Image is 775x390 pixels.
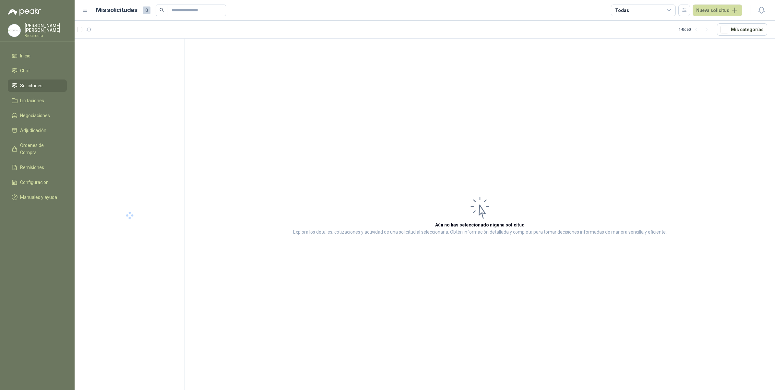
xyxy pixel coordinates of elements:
p: [PERSON_NAME] [PERSON_NAME] [25,23,67,32]
div: 1 - 0 de 0 [679,24,712,35]
span: Manuales y ayuda [20,194,57,201]
span: search [160,8,164,12]
a: Adjudicación [8,124,67,137]
p: Biocirculo [25,34,67,38]
span: Chat [20,67,30,74]
span: Adjudicación [20,127,46,134]
p: Explora los detalles, cotizaciones y actividad de una solicitud al seleccionarla. Obtén informaci... [293,228,667,236]
span: Licitaciones [20,97,44,104]
span: Solicitudes [20,82,42,89]
h1: Mis solicitudes [96,6,137,15]
img: Logo peakr [8,8,41,16]
button: Mís categorías [717,23,767,36]
span: Remisiones [20,164,44,171]
a: Inicio [8,50,67,62]
span: 0 [143,6,150,14]
a: Solicitudes [8,79,67,92]
a: Remisiones [8,161,67,174]
span: Inicio [20,52,30,59]
div: Todas [615,7,629,14]
a: Manuales y ayuda [8,191,67,203]
span: Configuración [20,179,49,186]
a: Negociaciones [8,109,67,122]
h3: Aún no has seleccionado niguna solicitud [435,221,525,228]
span: Órdenes de Compra [20,142,61,156]
button: Nueva solicitud [693,5,742,16]
a: Licitaciones [8,94,67,107]
a: Chat [8,65,67,77]
a: Órdenes de Compra [8,139,67,159]
span: Negociaciones [20,112,50,119]
img: Company Logo [8,24,20,37]
a: Configuración [8,176,67,189]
